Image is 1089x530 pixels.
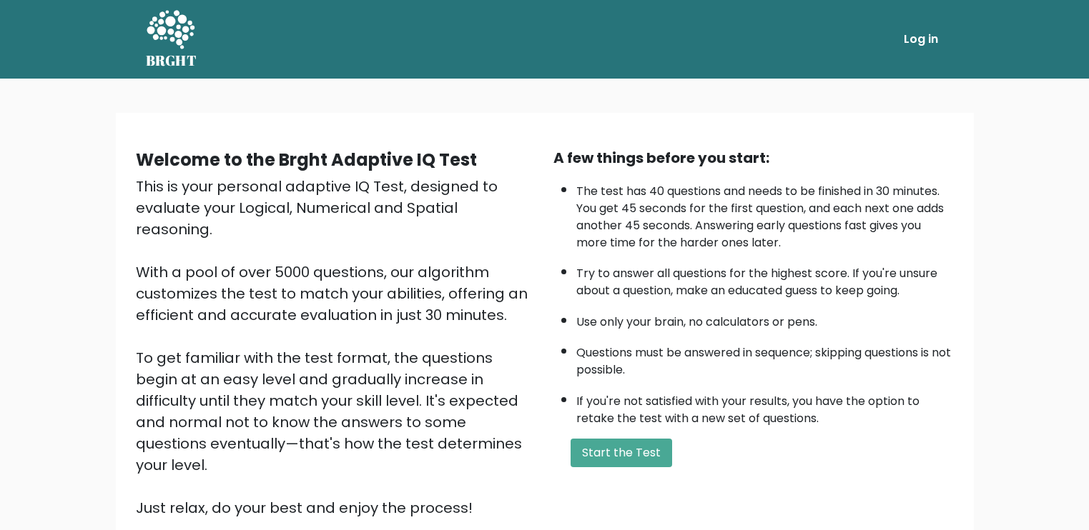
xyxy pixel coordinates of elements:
[576,176,954,251] li: The test has 40 questions and needs to be finished in 30 minutes. You get 45 seconds for the firs...
[576,258,954,299] li: Try to answer all questions for the highest score. If you're unsure about a question, make an edu...
[136,148,477,171] b: Welcome to the Brght Adaptive IQ Test
[553,147,954,169] div: A few things before you start:
[146,6,197,73] a: BRGHT
[576,337,954,379] li: Questions must be answered in sequence; skipping questions is not possible.
[576,386,954,427] li: If you're not satisfied with your results, you have the option to retake the test with a new set ...
[136,176,536,519] div: This is your personal adaptive IQ Test, designed to evaluate your Logical, Numerical and Spatial ...
[146,52,197,69] h5: BRGHT
[571,439,672,467] button: Start the Test
[576,306,954,331] li: Use only your brain, no calculators or pens.
[898,25,944,54] a: Log in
